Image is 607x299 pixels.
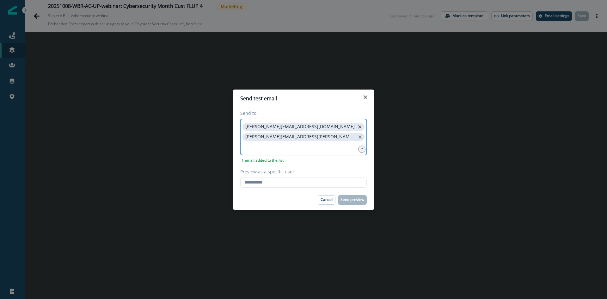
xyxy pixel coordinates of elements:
[240,158,285,163] p: 1 email added to the list
[245,134,355,140] p: [PERSON_NAME][EMAIL_ADDRESS][PERSON_NAME][DOMAIN_NAME]
[240,95,277,102] p: Send test email
[357,134,363,140] button: close
[245,124,355,129] p: [PERSON_NAME][EMAIL_ADDRESS][DOMAIN_NAME]
[338,195,367,205] button: Send preview
[240,110,363,116] label: Send to
[240,168,363,175] label: Preview as a specific user
[360,92,371,102] button: Close
[340,197,364,202] p: Send preview
[321,197,333,202] p: Cancel
[357,124,363,130] button: close
[358,146,365,153] div: 2
[318,195,335,205] button: Cancel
